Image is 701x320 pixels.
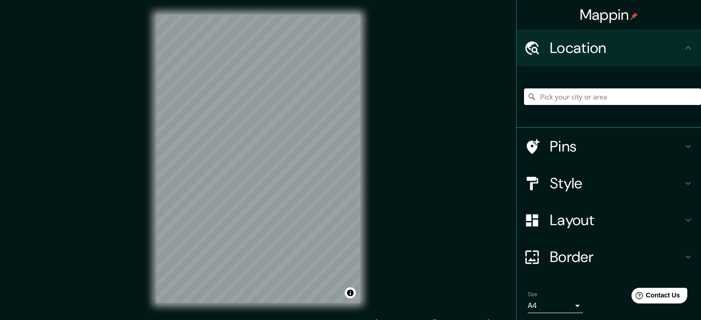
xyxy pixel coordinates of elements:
[517,202,701,239] div: Layout
[550,248,683,266] h4: Border
[580,6,638,24] h4: Mappin
[619,284,691,310] iframe: Help widget launcher
[550,174,683,192] h4: Style
[550,137,683,156] h4: Pins
[630,12,638,20] img: pin-icon.png
[517,128,701,165] div: Pins
[517,165,701,202] div: Style
[528,291,537,298] label: Size
[550,39,683,57] h4: Location
[528,298,583,313] div: A4
[517,239,701,275] div: Border
[524,88,701,105] input: Pick your city or area
[156,15,360,303] canvas: Map
[550,211,683,229] h4: Layout
[517,29,701,66] div: Location
[345,287,356,298] button: Toggle attribution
